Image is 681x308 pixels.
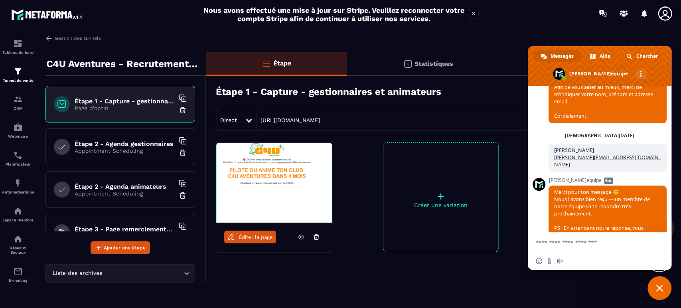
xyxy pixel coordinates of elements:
[557,258,563,264] span: Message audio
[45,35,101,42] a: Gestion des tunnels
[582,50,618,62] a: Aide
[13,122,23,132] img: automations
[13,39,23,48] img: formation
[2,50,34,55] p: Tableau de bord
[2,116,34,144] a: automationsautomationsWebinaire
[565,133,634,138] div: [DEMOGRAPHIC_DATA][DATE]
[2,278,34,282] p: E-mailing
[224,231,276,243] a: Éditer la page
[2,228,34,261] a: social-networksocial-networkRéseaux Sociaux
[13,178,23,188] img: automations
[75,183,174,190] h6: Étape 2 - Agenda animateurs
[179,149,187,157] img: trash
[2,162,34,166] p: Planificateur
[75,225,174,233] h6: Étape 3 - Page remerciements gestionnaires-animateurs
[104,269,182,278] input: Search for option
[2,134,34,138] p: Webinaire
[239,234,273,240] span: Éditer la page
[13,267,23,276] img: email
[2,106,34,111] p: CRM
[383,202,498,208] p: Créer une variation
[75,148,174,154] p: Appointment Scheduling
[75,97,174,105] h6: Étape 1 - Capture - gestionnaires et animateurs
[536,258,542,264] span: Insérer un emoji
[2,200,34,228] a: automationsautomationsEspace membre
[549,178,667,183] span: [PERSON_NAME]équipe
[91,241,150,254] button: Ajouter une étape
[2,78,34,83] p: Tunnel de vente
[45,35,53,42] img: arrow
[257,117,320,123] a: [URL][DOMAIN_NAME]
[13,234,23,244] img: social-network
[600,50,610,62] span: Aide
[46,56,200,72] p: C4U Aventures - Recrutement Gestionnaires
[415,60,453,67] p: Statistiques
[75,140,174,148] h6: Étape 2 - Agenda gestionnaires
[619,50,666,62] a: Chercher
[13,150,23,160] img: scheduler
[273,59,291,67] p: Étape
[13,95,23,104] img: formation
[2,61,34,89] a: formationformationTunnel de vente
[179,192,187,199] img: trash
[75,105,174,111] p: Page d'optin
[104,244,146,252] span: Ajouter une étape
[554,189,656,253] span: Merci pour ton message 😊 Nous l’avons bien reçu — un membre de notre équipe va te répondre très p...
[2,33,34,61] a: formationformationTableau de bord
[220,117,237,123] span: Direct
[636,50,658,62] span: Chercher
[51,269,104,278] span: Liste des archives
[554,147,661,168] span: [PERSON_NAME]
[554,154,661,168] a: [PERSON_NAME][EMAIL_ADDRESS][DOMAIN_NAME]
[203,6,465,23] h2: Nous avons effectué une mise à jour sur Stripe. Veuillez reconnecter votre compte Stripe afin de ...
[533,50,582,62] a: Messages
[2,218,34,222] p: Espace membre
[2,261,34,288] a: emailemailE-mailing
[2,144,34,172] a: schedulerschedulerPlanificateur
[536,232,647,252] textarea: Entrez votre message...
[13,206,23,216] img: automations
[604,178,613,184] span: Bot
[179,106,187,114] img: trash
[216,143,332,223] img: image
[2,246,34,255] p: Réseaux Sociaux
[13,67,23,76] img: formation
[2,89,34,116] a: formationformationCRM
[262,59,271,68] img: bars-o.4a397970.svg
[2,172,34,200] a: automationsautomationsAutomatisations
[551,50,574,62] span: Messages
[11,7,83,22] img: logo
[546,258,553,264] span: Envoyer un fichier
[403,59,413,69] img: stats.20deebd0.svg
[383,191,498,202] p: +
[75,190,174,197] p: Appointment Scheduling
[647,276,671,300] a: Fermer le chat
[45,264,195,282] div: Search for option
[2,190,34,194] p: Automatisations
[216,86,441,97] h3: Étape 1 - Capture - gestionnaires et animateurs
